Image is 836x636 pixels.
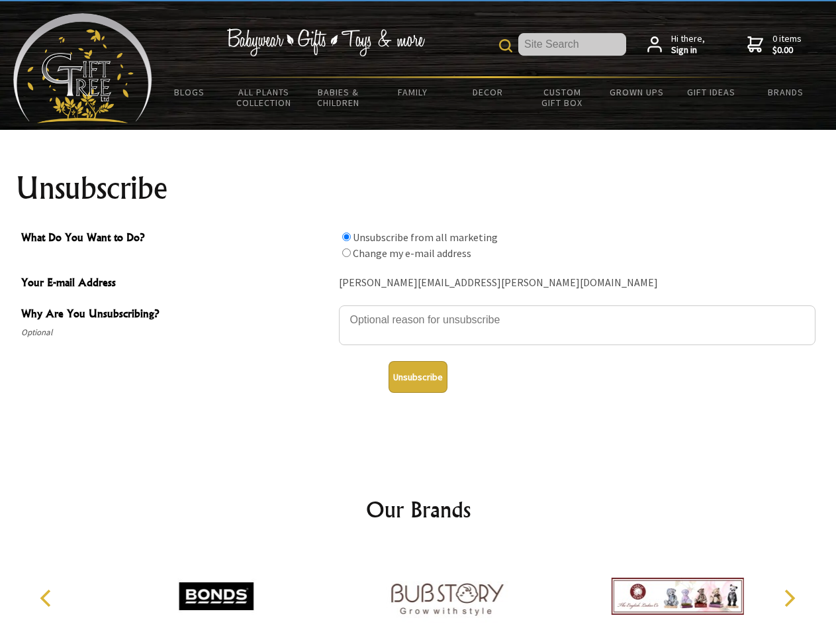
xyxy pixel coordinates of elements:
[450,78,525,106] a: Decor
[674,78,749,106] a: Gift Ideas
[671,44,705,56] strong: Sign in
[749,78,823,106] a: Brands
[21,305,332,325] span: Why Are You Unsubscribing?
[747,33,802,56] a: 0 items$0.00
[772,44,802,56] strong: $0.00
[353,246,471,260] label: Change my e-mail address
[21,229,332,248] span: What Do You Want to Do?
[774,584,804,613] button: Next
[301,78,376,117] a: Babies & Children
[13,13,152,123] img: Babyware - Gifts - Toys and more...
[525,78,600,117] a: Custom Gift Box
[647,33,705,56] a: Hi there,Sign in
[33,584,62,613] button: Previous
[376,78,451,106] a: Family
[342,248,351,257] input: What Do You Want to Do?
[339,305,815,345] textarea: Why Are You Unsubscribing?
[353,231,498,244] label: Unsubscribe from all marketing
[342,233,351,241] input: What Do You Want to Do?
[518,33,626,56] input: Site Search
[389,361,447,393] button: Unsubscribe
[21,274,332,293] span: Your E-mail Address
[499,39,512,52] img: product search
[21,325,332,341] span: Optional
[16,172,821,204] h1: Unsubscribe
[152,78,227,106] a: BLOGS
[226,28,425,56] img: Babywear - Gifts - Toys & more
[339,273,815,293] div: [PERSON_NAME][EMAIL_ADDRESS][PERSON_NAME][DOMAIN_NAME]
[26,494,810,525] h2: Our Brands
[772,32,802,56] span: 0 items
[227,78,302,117] a: All Plants Collection
[671,33,705,56] span: Hi there,
[599,78,674,106] a: Grown Ups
